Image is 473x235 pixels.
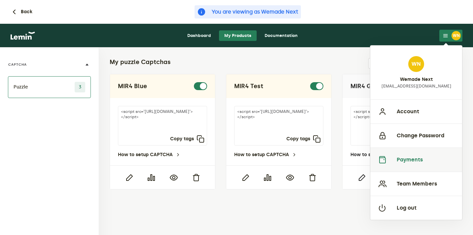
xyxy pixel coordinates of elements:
[350,152,413,157] a: How to setup CAPTCHA
[8,62,27,67] label: CAPTCHA
[439,30,462,42] button: WN
[286,135,321,143] button: Copy tags
[259,30,303,41] a: Documentation
[170,135,204,143] button: Copy tags
[8,76,91,98] li: Puzzle
[350,82,385,90] h2: MIR4 Green
[370,196,462,220] button: Log out
[219,30,257,41] a: My Products
[75,82,85,92] span: 3
[400,77,433,82] h4: Wemade Next
[382,84,451,89] p: [EMAIL_ADDRESS][DOMAIN_NAME]
[234,82,263,90] h2: MIR4 Test
[234,152,297,157] a: How to setup CAPTCHA
[118,152,181,157] a: How to setup CAPTCHA
[110,58,171,66] h2: My puzzle Captchas
[8,53,91,77] button: CAPTCHA
[370,148,462,172] button: Payments
[370,123,462,148] button: Change Password
[10,8,32,16] button: Back
[212,8,298,16] span: You are viewing as Wemade Next
[11,32,35,40] img: logo
[370,99,462,123] button: Account
[368,58,422,69] input: Search
[452,31,461,40] div: WN
[370,45,462,220] div: WN
[118,82,147,90] h2: MIR4 Blue
[408,56,424,72] div: WN
[182,30,216,41] a: Dashboard
[370,172,462,196] button: Team Members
